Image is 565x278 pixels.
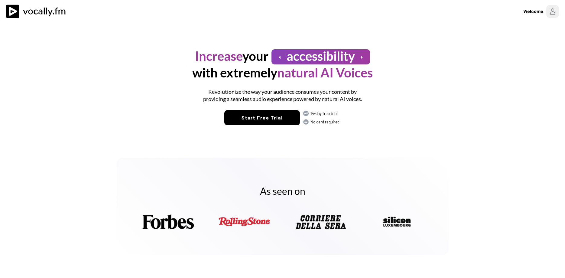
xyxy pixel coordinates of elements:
h1: accessibility [287,48,355,64]
div: 14-day free trial [310,111,341,116]
img: Profile%20Placeholder.png [546,5,559,18]
img: FREE.svg [303,110,309,116]
img: CARD.svg [303,119,309,125]
font: Increase [195,48,242,64]
img: silicon_logo_MINIMUMsize_web.png [371,211,423,232]
button: arrow_right [358,54,365,61]
div: No card required [310,119,341,125]
div: Welcome [523,8,543,15]
h1: your [195,48,268,64]
img: rolling.png [219,211,270,232]
img: vocally%20logo.svg [6,5,70,18]
font: natural AI Voices [277,65,373,80]
img: Corriere-della-Sera-LOGO-FAT-2.webp [295,211,346,232]
h2: As seen on [136,185,429,198]
button: arrow_left [276,54,284,61]
h1: Revolutionize the way your audience consumes your content by providing a seamless audio experienc... [200,88,366,103]
h1: with extremely [192,64,373,81]
button: Start Free Trial [224,110,300,125]
img: Forbes.png [142,211,194,232]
